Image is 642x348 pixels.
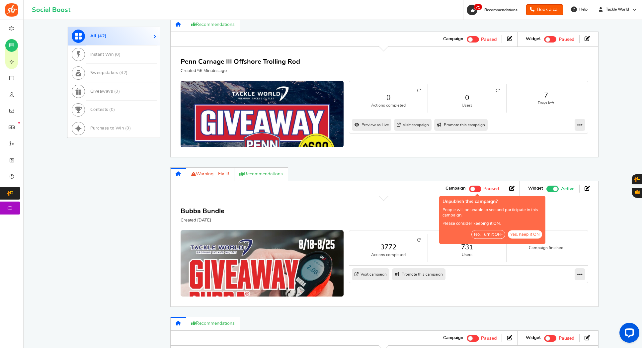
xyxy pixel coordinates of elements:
[526,335,541,341] strong: Widget
[356,252,421,258] small: Actions completed
[126,126,129,130] span: 0
[90,126,131,130] span: Purchase to Win ( )
[561,185,574,193] span: Active
[481,336,497,341] span: Paused
[116,89,119,94] span: 0
[186,18,240,32] a: Recommendations
[186,317,240,330] a: Recommendations
[481,37,497,42] span: Paused
[443,36,463,42] strong: Campaign
[474,4,482,10] span: 79
[116,52,119,57] span: 0
[614,320,642,348] iframe: LiveChat chat widget
[471,230,505,239] button: No, Turn it OFF
[435,252,500,258] small: Users
[90,108,115,112] span: Contests ( )
[526,4,563,15] a: Book a call
[90,89,120,94] span: Giveaways ( )
[90,71,128,75] span: Sweepstakes ( )
[394,119,432,131] a: Visit campaign
[521,334,579,342] li: Widget activated
[635,190,640,194] span: Gratisfaction
[186,167,234,181] a: Warning - Fix it!
[528,186,543,192] strong: Widget
[434,119,488,131] a: Promote this campaign
[526,36,541,42] strong: Widget
[445,186,466,192] strong: Campaign
[435,103,500,108] small: Users
[442,199,542,204] h5: Unpublish this campaign?
[181,68,300,74] p: Created 56 Minutes ago
[578,7,588,12] span: Help
[120,71,126,75] span: 42
[442,208,542,218] p: People will be unable to see and participate in this campaign.
[90,52,121,57] span: Instant Win ( )
[435,93,500,103] a: 0
[90,34,107,38] span: All ( )
[483,187,499,191] span: Paused
[513,245,579,251] small: Campaign finished
[18,122,20,124] em: New
[521,35,579,43] li: Widget activated
[507,84,585,113] li: 7
[559,37,574,42] span: Paused
[32,6,70,14] h1: Social Boost
[181,217,224,223] p: Created [DATE]
[632,188,642,198] button: Gratisfaction
[5,3,18,17] img: Social Boost
[392,268,445,280] a: Promote this campaign
[356,93,421,103] a: 0
[523,185,579,193] li: Widget activated
[442,221,542,227] p: Please consider keeping it ON.
[443,335,463,341] strong: Campaign
[356,103,421,108] small: Actions completed
[181,58,300,65] a: Penn Carnage III Offshore Trolling Rod
[352,119,391,131] a: Preview as Live
[181,208,224,215] a: Bubba Bundle
[356,242,421,252] a: 3772
[435,242,500,252] a: 731
[508,230,542,238] button: Yes, Keep it ON
[111,108,114,112] span: 0
[568,4,591,15] a: Help
[234,167,288,181] a: Recommendations
[484,8,518,12] span: Recommendations
[352,268,389,280] a: Visit campaign
[559,336,574,341] span: Paused
[603,7,632,12] span: Tackle World
[466,5,521,15] a: 79 Recommendations
[99,34,105,38] span: 42
[513,100,579,106] small: Days left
